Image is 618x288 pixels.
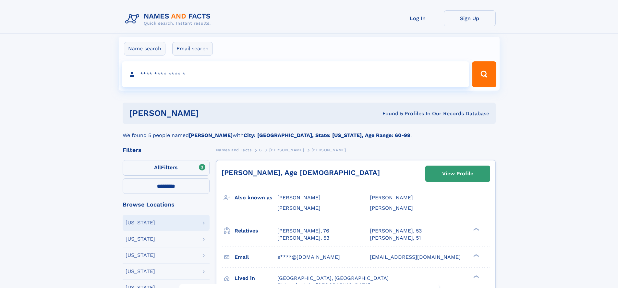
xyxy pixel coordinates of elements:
[222,169,380,177] a: [PERSON_NAME], Age [DEMOGRAPHIC_DATA]
[259,148,262,152] span: G
[370,234,421,242] a: [PERSON_NAME], 51
[277,227,329,234] a: [PERSON_NAME], 76
[277,205,321,211] span: [PERSON_NAME]
[472,253,479,257] div: ❯
[472,61,496,87] button: Search Button
[269,146,304,154] a: [PERSON_NAME]
[311,148,346,152] span: [PERSON_NAME]
[444,10,496,26] a: Sign Up
[370,227,422,234] a: [PERSON_NAME], 53
[472,227,479,231] div: ❯
[442,166,473,181] div: View Profile
[123,202,210,207] div: Browse Locations
[123,160,210,176] label: Filters
[123,147,210,153] div: Filters
[126,236,155,242] div: [US_STATE]
[277,194,321,201] span: [PERSON_NAME]
[189,132,233,138] b: [PERSON_NAME]
[235,273,277,284] h3: Lived in
[392,10,444,26] a: Log In
[370,194,413,201] span: [PERSON_NAME]
[426,166,490,182] a: View Profile
[123,10,216,28] img: Logo Names and Facts
[235,252,277,263] h3: Email
[154,164,161,170] span: All
[129,109,291,117] h1: [PERSON_NAME]
[216,146,252,154] a: Names and Facts
[126,269,155,274] div: [US_STATE]
[124,42,165,56] label: Name search
[244,132,410,138] b: City: [GEOGRAPHIC_DATA], State: [US_STATE], Age Range: 60-99
[472,274,479,279] div: ❯
[370,254,461,260] span: [EMAIL_ADDRESS][DOMAIN_NAME]
[235,192,277,203] h3: Also known as
[277,275,389,281] span: [GEOGRAPHIC_DATA], [GEOGRAPHIC_DATA]
[291,110,489,117] div: Found 5 Profiles In Our Records Database
[172,42,213,56] label: Email search
[259,146,262,154] a: G
[269,148,304,152] span: [PERSON_NAME]
[126,253,155,258] div: [US_STATE]
[126,220,155,225] div: [US_STATE]
[277,234,329,242] a: [PERSON_NAME], 53
[370,205,413,211] span: [PERSON_NAME]
[122,61,469,87] input: search input
[123,124,496,139] div: We found 5 people named with .
[235,225,277,236] h3: Relatives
